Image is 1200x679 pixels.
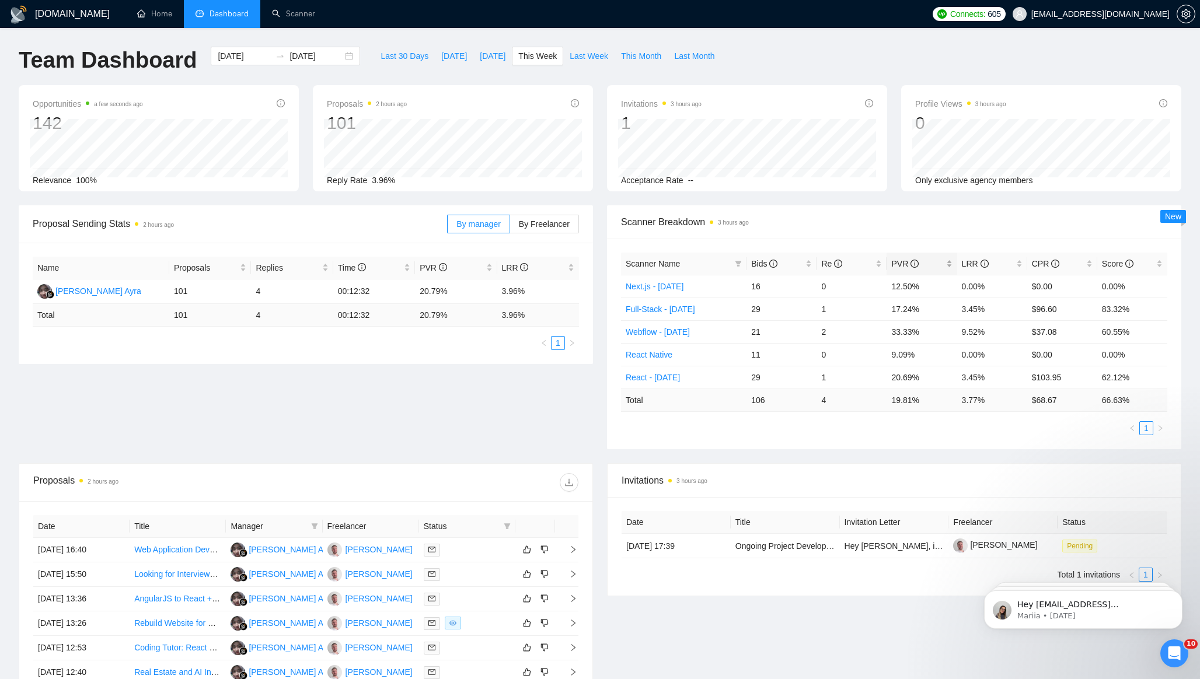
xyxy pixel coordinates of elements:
td: 106 [746,388,817,411]
button: dislike [538,567,552,581]
button: Last Month [668,47,721,65]
span: like [523,545,531,554]
td: 3.45% [957,366,1027,388]
td: $37.08 [1027,320,1097,343]
button: [DATE] [473,47,512,65]
span: right [560,594,577,603]
div: [PERSON_NAME] [346,568,413,580]
span: Connects: [950,8,985,20]
span: Last 30 Days [381,50,428,62]
span: filter [504,523,511,530]
span: info-circle [358,263,366,271]
a: 1 [552,337,564,349]
img: upwork-logo.png [937,9,947,19]
div: 142 [33,112,143,134]
a: Looking for Interviewers for MERN Full-stack Vacancy [134,569,329,579]
img: NF [231,640,245,655]
iframe: Intercom notifications message [967,566,1200,647]
button: right [1153,421,1167,435]
a: Pending [1062,541,1102,550]
span: left [540,339,547,346]
time: 3 hours ago [975,101,1006,107]
a: homeHome [137,9,172,19]
span: info-circle [439,263,447,271]
li: 1 [551,336,565,350]
span: Proposals [327,97,407,111]
span: Opportunities [33,97,143,111]
img: MB [327,640,342,655]
td: $103.95 [1027,366,1097,388]
td: 9.09% [887,343,957,366]
button: dislike [538,665,552,679]
img: NF [37,284,52,299]
td: 16 [746,275,817,297]
td: [DATE] 13:36 [33,587,130,611]
td: 0.00% [957,343,1027,366]
span: Hey [PERSON_NAME], inviting you to connect here on behalf of Tres. [845,541,1098,551]
th: Date [622,511,731,534]
td: 21 [746,320,817,343]
td: 20.79 % [415,304,497,327]
td: 3.77 % [957,388,1027,411]
td: 0.00% [957,275,1027,297]
a: Coding Tutor: React & ExpressJS [134,643,256,652]
a: Webflow - [DATE] [626,327,690,337]
span: dislike [540,594,549,603]
th: Freelancer [948,511,1058,534]
td: $0.00 [1027,343,1097,366]
span: download [560,478,578,487]
td: Total [621,388,746,411]
span: 605 [988,8,1000,20]
span: filter [501,517,513,535]
img: MB [327,591,342,606]
span: mail [428,570,435,577]
div: [PERSON_NAME] [346,592,413,605]
th: Manager [226,515,322,538]
button: dislike [538,640,552,654]
span: filter [309,517,320,535]
span: like [523,569,531,579]
a: NF[PERSON_NAME] Ayra [231,569,334,578]
time: 3 hours ago [718,219,749,226]
span: 10 [1184,639,1198,649]
time: 3 hours ago [671,101,702,107]
span: info-circle [981,260,989,268]
td: 4 [251,304,333,327]
td: 83.32% [1097,297,1167,320]
th: Title [731,511,840,534]
button: like [520,616,534,630]
span: New [1165,212,1181,221]
td: $ 68.67 [1027,388,1097,411]
td: 3.96 % [497,304,579,327]
span: Re [821,259,842,268]
th: Date [33,515,130,538]
img: MB [327,567,342,582]
span: By manager [456,219,500,229]
a: Next.js - [DATE] [626,282,683,291]
span: [DATE] [441,50,467,62]
th: Proposals [169,257,251,279]
img: gigradar-bm.png [239,647,247,655]
td: 0 [817,275,887,297]
span: right [560,668,577,676]
td: 66.63 % [1097,388,1167,411]
td: 60.55% [1097,320,1167,343]
th: Invitation Letter [840,511,949,534]
span: info-circle [865,99,873,107]
td: 11 [746,343,817,366]
li: Next Page [1153,421,1167,435]
a: MB[PERSON_NAME] [327,667,413,676]
td: 29 [746,366,817,388]
td: 1 [817,297,887,320]
button: This Month [615,47,668,65]
a: NF[PERSON_NAME] Ayra [231,667,334,676]
span: info-circle [769,260,777,268]
img: gigradar-bm.png [239,573,247,582]
span: PVR [420,263,447,272]
td: 3.96% [497,279,579,304]
time: a few seconds ago [94,101,142,107]
span: Acceptance Rate [621,176,683,185]
span: Invitations [622,473,1167,488]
